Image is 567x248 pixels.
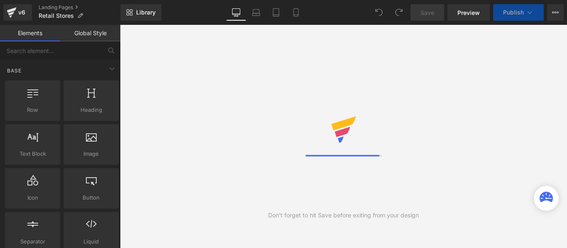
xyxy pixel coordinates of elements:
[268,211,419,220] div: Don't forget to hit Save before exiting from your design
[503,9,524,16] span: Publish
[371,4,387,21] button: Undo
[66,106,116,114] span: Heading
[7,193,58,202] span: Icon
[547,4,564,21] button: More
[266,4,286,21] a: Tablet
[120,4,161,21] a: New Library
[246,4,266,21] a: Laptop
[7,106,58,114] span: Row
[391,4,407,21] button: Redo
[39,12,74,19] span: Retail Stores
[6,67,22,75] span: Base
[136,9,156,16] span: Library
[66,237,116,246] span: Liquid
[286,4,306,21] a: Mobile
[66,149,116,158] span: Image
[226,4,246,21] a: Desktop
[7,237,58,246] span: Separator
[66,193,116,202] span: Button
[447,4,490,21] a: Preview
[17,7,27,18] div: v6
[60,25,120,41] a: Global Style
[493,4,544,21] button: Publish
[3,4,32,21] a: v6
[420,8,434,17] span: Save
[39,4,120,11] a: Landing Pages
[457,8,480,17] span: Preview
[7,149,58,158] span: Text Block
